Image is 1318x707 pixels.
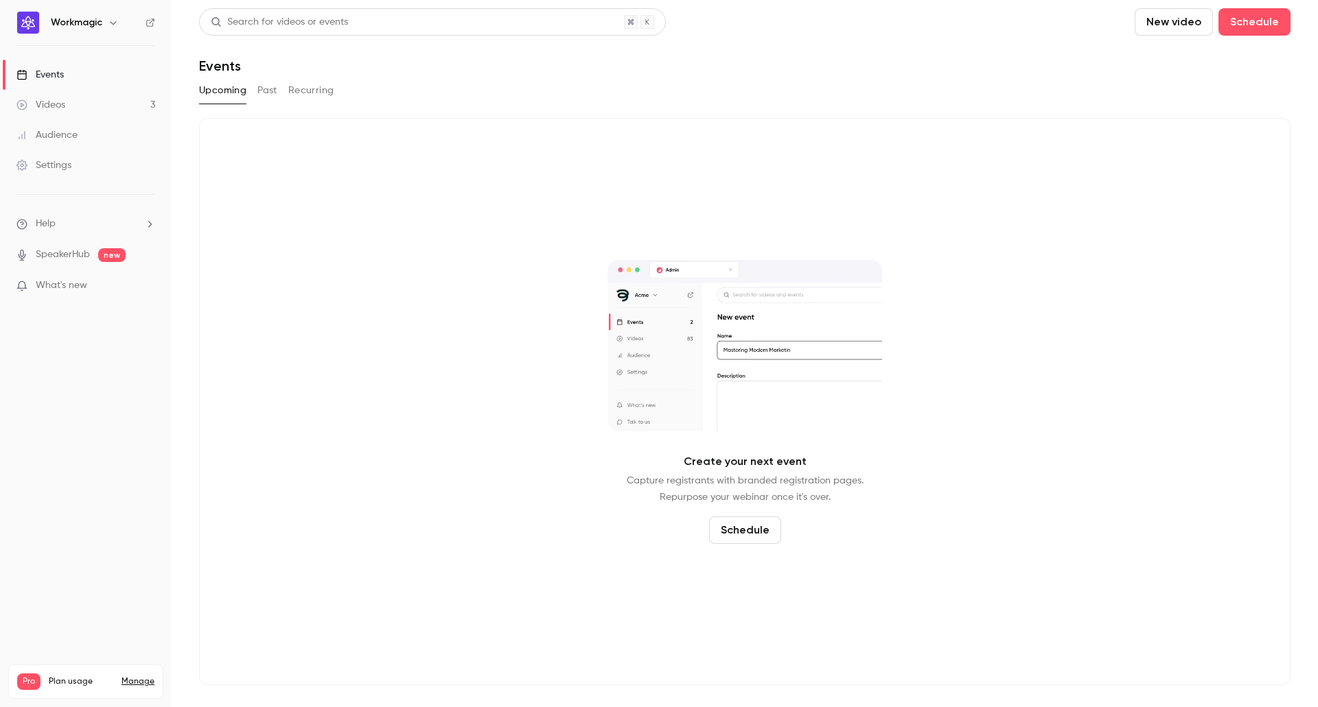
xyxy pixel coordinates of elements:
[16,128,78,142] div: Audience
[16,98,65,112] div: Videos
[627,472,864,505] p: Capture registrants with branded registration pages. Repurpose your webinar once it's over.
[1135,8,1213,36] button: New video
[199,58,241,74] h1: Events
[16,158,71,172] div: Settings
[684,453,807,470] p: Create your next event
[288,80,334,101] button: Recurring
[1218,8,1291,36] button: Schedule
[36,217,56,231] span: Help
[17,673,41,690] span: Pro
[257,80,277,101] button: Past
[51,16,102,29] h6: Workmagic
[17,12,39,34] img: Workmagic
[36,278,87,293] span: What's new
[49,676,113,687] span: Plan usage
[16,217,155,231] li: help-dropdown-opener
[16,68,64,82] div: Events
[98,248,126,262] span: new
[122,676,154,687] a: Manage
[36,248,90,262] a: SpeakerHub
[211,15,348,29] div: Search for videos or events
[199,80,246,101] button: Upcoming
[709,516,781,544] button: Schedule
